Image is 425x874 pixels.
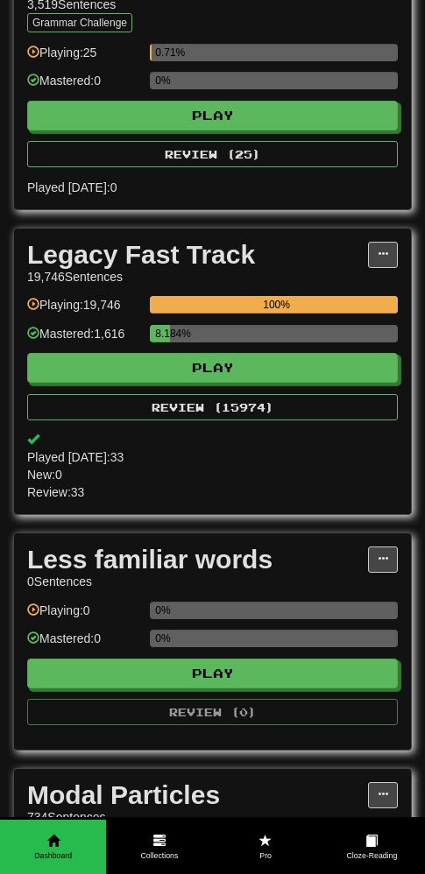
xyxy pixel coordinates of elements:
button: Review (15974) [27,394,398,420]
div: Playing: 0 [27,602,141,631]
div: 0 Sentences [27,573,368,590]
div: Playing: 19,746 [27,296,141,325]
div: Mastered: 0 [27,72,141,101]
span: Played [DATE]: 33 [27,448,398,466]
span: Pro [213,850,319,862]
div: 19,746 Sentences [27,268,368,285]
span: New: 0 [27,466,398,483]
button: Grammar Challenge [27,13,132,32]
span: Played [DATE]: 0 [27,179,398,196]
div: Legacy Fast Track [27,242,368,268]
div: Mastered: 1,616 [27,325,141,354]
span: Cloze-Reading [319,850,425,862]
div: Less familiar words [27,546,368,573]
button: Play [27,353,398,383]
div: Mastered: 0 [27,630,141,659]
button: Play [27,659,398,688]
div: Playing: 25 [27,44,141,73]
div: 8.184% [155,325,170,342]
button: Review (25) [27,141,398,167]
button: Play [27,101,398,130]
div: 100% [155,296,398,314]
div: 734 Sentences [27,808,368,826]
button: Review (0) [27,699,398,725]
div: Modal Particles [27,782,368,808]
span: Review: 33 [27,483,398,501]
span: Collections [106,850,212,862]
